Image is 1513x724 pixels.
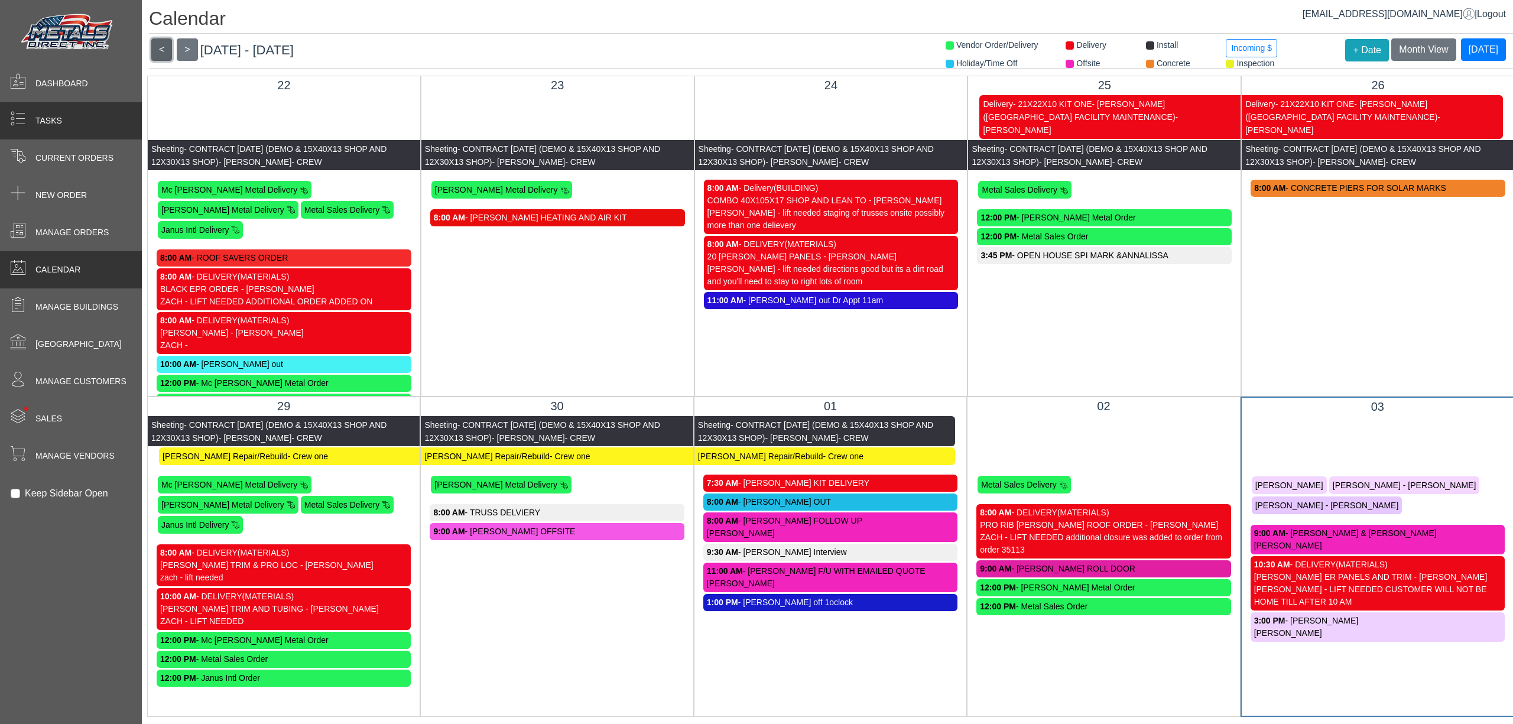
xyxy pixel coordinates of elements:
div: ZACH - [160,339,408,352]
div: [PERSON_NAME] - LIFT NEEDED CUSTOMER WILL NOT BE HOME TILL AFTER 10 AM [1254,583,1501,608]
strong: 8:00 AM [433,508,465,517]
div: | [1303,7,1506,21]
div: - Metal Sales Order [980,230,1228,243]
span: - [PERSON_NAME] ([GEOGRAPHIC_DATA] FACILITY MAINTENANCE) [983,99,1175,122]
span: - CONTRACT [DATE] (DEMO & 15X40X13 SHOP AND 12X30X13 SHOP) [151,420,387,443]
span: - Crew one [550,452,590,461]
div: - DELIVERY [707,238,955,251]
div: - TRUSS DELVIERY [433,507,680,519]
span: [PERSON_NAME] [1255,480,1323,490]
strong: 11:00 AM [707,296,743,305]
strong: 8:00 AM [160,253,191,262]
span: - Crew one [823,452,863,461]
strong: 8:00 AM [707,239,739,249]
strong: 12:00 PM [980,583,1016,592]
strong: 11:00 AM [707,566,743,576]
span: - CONTRACT [DATE] (DEMO & 15X40X13 SHOP AND 12X30X13 SHOP) [425,144,660,167]
span: Metal Sales Delivery [304,205,380,215]
strong: 3:45 PM [980,251,1012,260]
div: 20 [PERSON_NAME] PANELS - [PERSON_NAME] [707,251,955,263]
div: - [PERSON_NAME] HEATING AND AIR KIT [434,212,681,224]
span: Delivery [983,99,1013,109]
span: Metal Sales Delivery [304,500,380,509]
div: - [PERSON_NAME] & [PERSON_NAME] [1254,527,1501,540]
div: - Metal Sales Order [160,396,408,408]
span: [DATE] - [DATE] [200,43,294,57]
span: - [PERSON_NAME] [219,157,292,166]
div: 26 [1251,76,1505,94]
span: [PERSON_NAME] Metal Delivery [434,480,557,489]
div: 03 [1251,398,1505,415]
span: - [PERSON_NAME] [219,433,292,442]
span: Sheeting [424,420,457,430]
div: - [PERSON_NAME] KIT DELIVERY [707,477,954,489]
button: [DATE] [1461,38,1506,61]
span: Concrete [1157,59,1190,68]
span: - CONTRACT [DATE] (DEMO & 15X40X13 SHOP AND 12X30X13 SHOP) [151,144,387,167]
span: Mc [PERSON_NAME] Metal Delivery [161,185,297,194]
span: Sheeting [699,144,731,154]
span: Calendar [35,264,80,276]
strong: 8:00 AM [160,316,191,325]
div: - CONCRETE PIERS FOR SOLAR MARKS [1254,182,1502,194]
div: - [PERSON_NAME] FOLLOW UP [707,515,954,527]
span: - [PERSON_NAME] [983,112,1178,135]
span: Manage Buildings [35,301,118,313]
div: - DELIVERY [160,590,407,603]
strong: 8:00 AM [707,497,738,507]
div: 24 [704,76,959,94]
span: - [PERSON_NAME] [1245,112,1440,135]
span: (MATERIALS) [1336,560,1388,569]
strong: 8:00 AM [160,548,191,557]
span: Delivery [1076,40,1106,50]
span: - CREW [565,157,595,166]
span: - CONTRACT [DATE] (DEMO & 15X40X13 SHOP AND 12X30X13 SHOP) [699,144,934,167]
div: - Metal Sales Order [160,653,407,665]
span: - CONTRACT [DATE] (DEMO & 15X40X13 SHOP AND 12X30X13 SHOP) [1245,144,1480,167]
div: zach - lift needed [160,572,407,584]
strong: 12:00 PM [980,602,1016,611]
img: Metals Direct Inc Logo [18,11,118,54]
button: Incoming $ [1226,39,1277,57]
span: [PERSON_NAME] - [PERSON_NAME] [1333,480,1476,490]
strong: 7:30 AM [707,478,738,488]
button: Month View [1391,38,1456,61]
span: Sheeting [425,144,457,154]
span: [PERSON_NAME] Repair/Rebuild [698,452,823,461]
div: 25 [977,76,1232,94]
div: - [PERSON_NAME] ROLL DOOR [980,563,1227,575]
div: [PERSON_NAME] [707,577,954,590]
span: Delivery [1245,99,1275,109]
span: (MATERIALS) [1057,508,1109,517]
div: PRO RIB [PERSON_NAME] ROOF ORDER - [PERSON_NAME] [980,519,1227,531]
div: - DELIVERY [980,507,1227,519]
div: - [PERSON_NAME] [1254,615,1501,627]
strong: 1:00 PM [707,598,738,607]
div: - [PERSON_NAME] F/U WITH EMAILED QUOTE [707,565,954,577]
div: 01 [703,397,957,415]
div: [PERSON_NAME] TRIM & PRO LOC - [PERSON_NAME] [160,559,407,572]
div: - DELIVERY [160,547,407,559]
span: Mc [PERSON_NAME] Metal Delivery [161,480,297,489]
span: Month View [1399,44,1448,54]
span: Holiday/Time Off [956,59,1017,68]
div: - [PERSON_NAME] off 1oclock [707,596,954,609]
span: - [PERSON_NAME] [1039,157,1112,166]
span: - CONTRACT [DATE] (DEMO & 15X40X13 SHOP AND 12X30X13 SHOP) [698,420,933,443]
strong: 3:00 PM [1254,616,1285,625]
div: - DELIVERY [1254,559,1501,571]
span: - [PERSON_NAME] [492,157,565,166]
div: - [PERSON_NAME] Metal Order [980,582,1227,594]
strong: 8:00 AM [980,508,1011,517]
strong: 8:00 AM [1254,183,1285,193]
span: (MATERIALS) [242,592,294,601]
span: Sheeting [698,420,730,430]
strong: 9:00 AM [1254,528,1285,538]
span: - 21X22X10 KIT ONE [1275,99,1355,109]
div: ZACH - LIFT NEEDED [160,615,407,628]
span: Metal Sales Delivery [981,480,1057,489]
div: BLACK EPR ORDER - [PERSON_NAME] [160,283,408,296]
span: (MATERIALS) [238,272,290,281]
span: - CREW [839,157,869,166]
span: Sheeting [1245,144,1278,154]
